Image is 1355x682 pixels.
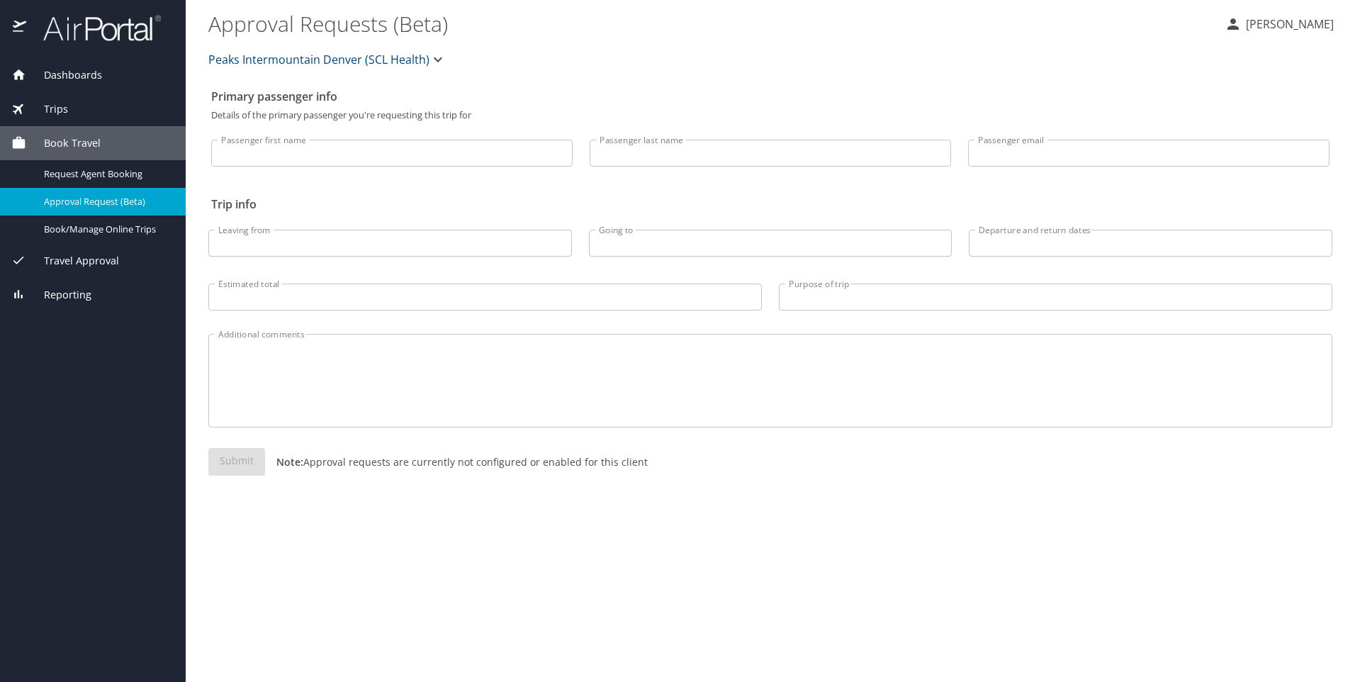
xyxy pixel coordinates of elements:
[1219,11,1339,37] button: [PERSON_NAME]
[211,111,1329,120] p: Details of the primary passenger you're requesting this trip for
[208,50,429,69] span: Peaks Intermountain Denver (SCL Health)
[26,135,101,151] span: Book Travel
[26,253,119,269] span: Travel Approval
[211,193,1329,216] h2: Trip info
[1242,16,1334,33] p: [PERSON_NAME]
[28,14,161,42] img: airportal-logo.png
[44,223,169,236] span: Book/Manage Online Trips
[265,454,648,469] p: Approval requests are currently not configured or enabled for this client
[26,101,68,117] span: Trips
[44,167,169,181] span: Request Agent Booking
[276,455,303,469] strong: Note:
[211,85,1329,108] h2: Primary passenger info
[26,287,91,303] span: Reporting
[13,14,28,42] img: icon-airportal.png
[203,45,452,74] button: Peaks Intermountain Denver (SCL Health)
[26,67,102,83] span: Dashboards
[44,195,169,208] span: Approval Request (Beta)
[208,1,1213,45] h1: Approval Requests (Beta)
